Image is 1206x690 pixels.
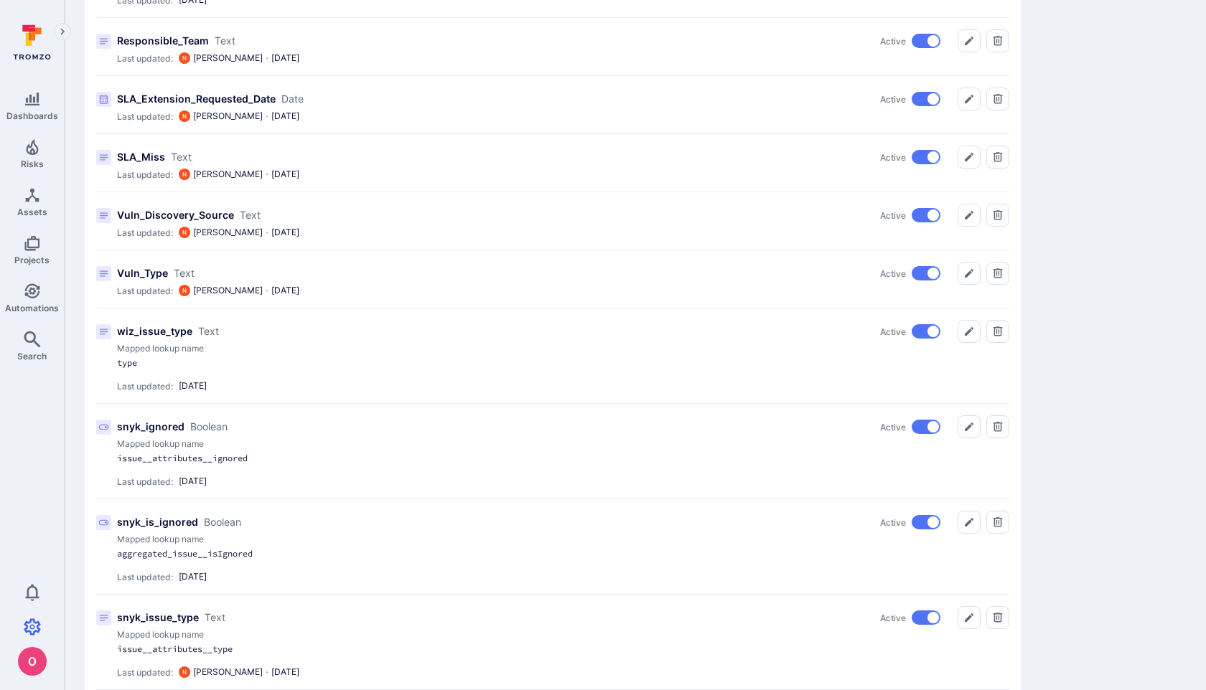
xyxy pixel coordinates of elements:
[958,320,981,343] button: Edit
[880,420,940,434] div: Active
[21,159,44,169] span: Risks
[117,534,1009,545] p: Mapped lookup name
[96,250,1009,308] div: Title
[271,110,299,122] p: [DATE]
[179,52,190,64] img: ACg8ocIprwjrgDQnDsNSk9Ghn5p5-B8DpAKWoJ5Gi9syOE4K59tr4Q=s96-c
[96,76,1009,133] div: Title
[281,92,304,106] p: Type
[57,26,67,38] i: Expand navigation menu
[986,320,1009,343] button: Delete
[117,438,1009,450] p: Mapped lookup name
[96,404,1009,498] div: Title
[271,285,299,296] p: [DATE]
[986,262,1009,285] button: Delete
[958,415,981,438] button: Edit
[271,169,299,180] p: [DATE]
[271,52,299,64] p: [DATE]
[179,571,207,582] p: [DATE]
[17,207,47,217] span: Assets
[179,110,190,122] img: ACg8ocIprwjrgDQnDsNSk9Ghn5p5-B8DpAKWoJ5Gi9syOE4K59tr4Q=s96-c
[958,262,981,285] button: Edit
[986,511,1009,534] button: Delete
[958,88,981,110] button: Edit
[880,515,940,529] div: Active
[117,227,173,238] p: Last updated:
[190,420,228,434] p: Type
[880,150,940,164] div: Active
[179,285,190,296] div: Neeren Patki
[193,666,263,678] p: [PERSON_NAME]
[96,595,1009,689] div: Title
[986,146,1009,169] button: Delete
[986,415,1009,438] button: Delete
[266,227,268,238] p: ·
[117,453,620,464] div: issue__attributes__ignored
[117,208,234,222] p: Title
[179,380,207,392] p: [DATE]
[117,381,173,392] p: Last updated:
[117,285,173,296] p: Last updated:
[880,266,940,280] div: Active
[117,572,173,582] p: Last updated:
[179,476,207,487] p: [DATE]
[204,515,241,529] p: Type
[117,515,198,529] p: Title
[880,208,940,222] div: Active
[215,34,235,48] p: Type
[174,266,195,280] p: Type
[117,266,168,280] p: Title
[117,343,1009,354] p: Mapped lookup name
[198,324,219,339] p: Type
[240,208,261,222] p: Type
[54,23,71,40] button: Expand navigation menu
[179,666,190,678] div: Neeren Patki
[117,357,620,369] div: type
[96,499,1009,594] div: Title
[271,666,299,678] p: [DATE]
[117,610,199,625] p: Title
[117,476,173,487] p: Last updated:
[958,29,981,52] button: Edit
[179,285,190,296] img: ACg8ocIprwjrgDQnDsNSk9Ghn5p5-B8DpAKWoJ5Gi9syOE4K59tr4Q=s96-c
[117,643,620,655] div: issue__attributes__type
[880,34,940,48] div: Active
[179,110,190,122] div: Neeren Patki
[193,227,263,238] p: [PERSON_NAME]
[117,111,173,122] p: Last updated:
[986,606,1009,629] button: Delete
[266,52,268,64] p: ·
[193,169,263,180] p: [PERSON_NAME]
[266,285,268,296] p: ·
[266,169,268,180] p: ·
[96,308,1009,403] div: Title
[880,92,940,106] div: Active
[171,150,192,164] p: Type
[117,92,276,106] p: Title
[193,52,263,64] p: [PERSON_NAME]
[880,610,940,625] div: Active
[117,629,1009,641] p: Mapped lookup name
[117,420,184,434] p: Title
[179,227,190,238] div: Neeren Patki
[96,134,1009,192] div: Title
[18,647,47,676] img: ACg8ocJcCe-YbLxGm5tc0PuNRxmgP8aEm0RBXn6duO8aeMVK9zjHhw=s96-c
[193,110,263,122] p: [PERSON_NAME]
[96,192,1009,250] div: Title
[179,169,190,180] div: Neeren Patki
[117,34,209,48] p: Title
[271,227,299,238] p: [DATE]
[179,169,190,180] img: ACg8ocIprwjrgDQnDsNSk9Ghn5p5-B8DpAKWoJ5Gi9syOE4K59tr4Q=s96-c
[18,647,47,676] div: oleg malkov
[17,351,47,361] span: Search
[117,150,165,164] p: Title
[117,324,192,339] p: Title
[117,169,173,180] p: Last updated:
[6,110,58,121] span: Dashboards
[117,53,173,64] p: Last updated:
[958,204,981,227] button: Edit
[958,146,981,169] button: Edit
[96,18,1009,75] div: Title
[986,204,1009,227] button: Delete
[179,666,190,678] img: ACg8ocIprwjrgDQnDsNSk9Ghn5p5-B8DpAKWoJ5Gi9syOE4K59tr4Q=s96-c
[986,88,1009,110] button: Delete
